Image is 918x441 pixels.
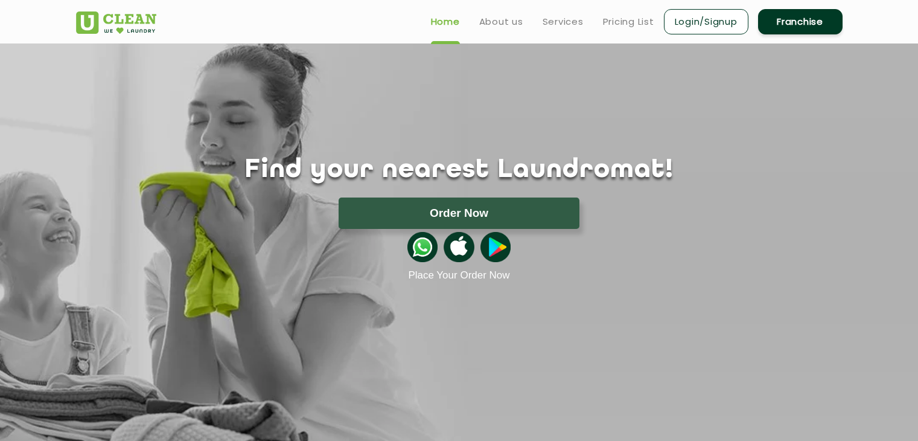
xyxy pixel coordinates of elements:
img: apple-icon.png [444,232,474,262]
a: Home [431,14,460,29]
button: Order Now [339,198,579,229]
img: whatsappicon.png [407,232,438,262]
a: About us [479,14,523,29]
a: Franchise [758,9,843,34]
a: Place Your Order Now [408,269,509,282]
a: Pricing List [603,14,654,29]
img: playstoreicon.png [480,232,511,262]
img: UClean Laundry and Dry Cleaning [76,11,156,34]
a: Login/Signup [664,9,748,34]
a: Services [543,14,584,29]
h1: Find your nearest Laundromat! [67,155,852,185]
